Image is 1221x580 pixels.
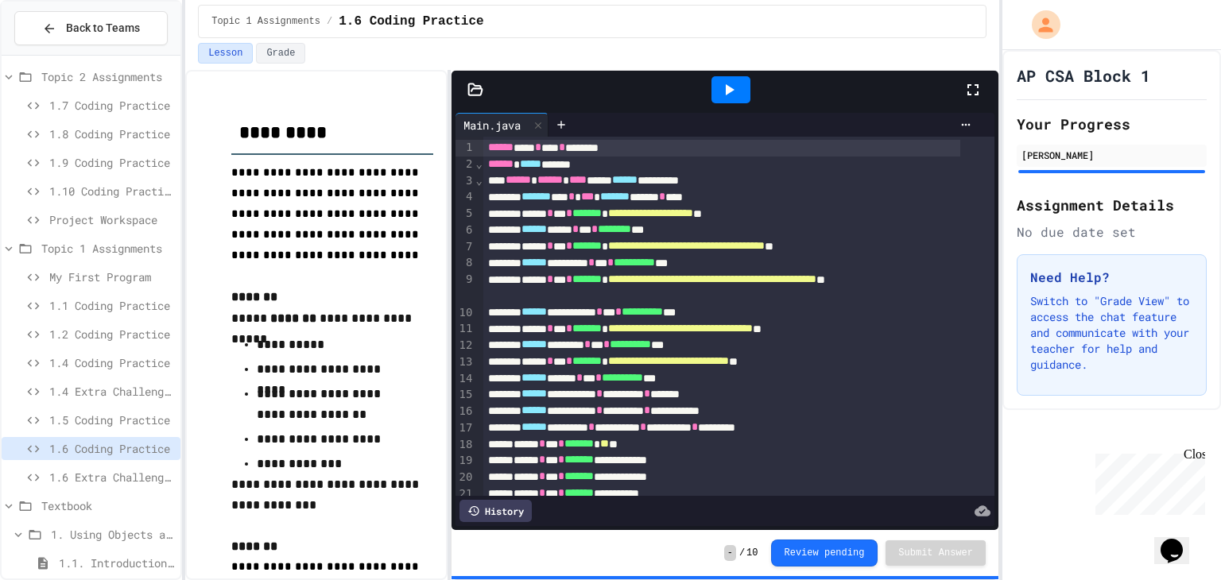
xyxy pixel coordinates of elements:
[1017,222,1207,242] div: No due date set
[1015,6,1064,43] div: My Account
[475,157,483,170] span: Fold line
[455,354,475,371] div: 13
[198,43,253,64] button: Lesson
[455,486,475,503] div: 21
[898,547,973,559] span: Submit Answer
[49,469,174,485] span: 1.6 Extra Challenge Problem
[739,547,745,559] span: /
[41,68,174,85] span: Topic 2 Assignments
[66,20,140,37] span: Back to Teams
[475,174,483,187] span: Fold line
[455,206,475,222] div: 5
[327,15,332,28] span: /
[1017,194,1207,216] h2: Assignment Details
[455,338,475,354] div: 12
[49,183,174,199] span: 1.10 Coding Practice
[59,555,174,571] span: 1.1. Introduction to Algorithms, Programming, and Compilers
[51,526,174,543] span: 1. Using Objects and Methods
[455,305,475,322] div: 10
[459,500,532,522] div: History
[1030,268,1193,287] h3: Need Help?
[771,539,878,566] button: Review pending
[49,412,174,428] span: 1.5 Coding Practice
[14,11,168,45] button: Back to Teams
[455,157,475,173] div: 2
[1017,113,1207,135] h2: Your Progress
[49,269,174,285] span: My First Program
[49,97,174,114] span: 1.7 Coding Practice
[455,387,475,404] div: 15
[1021,148,1202,162] div: [PERSON_NAME]
[49,440,174,457] span: 1.6 Coding Practice
[886,540,986,566] button: Submit Answer
[211,15,320,28] span: Topic 1 Assignments
[1089,447,1205,515] iframe: chat widget
[455,173,475,190] div: 3
[455,239,475,256] div: 7
[455,255,475,272] div: 8
[49,126,174,142] span: 1.8 Coding Practice
[455,453,475,470] div: 19
[746,547,758,559] span: 10
[455,113,548,137] div: Main.java
[6,6,110,101] div: Chat with us now!Close
[455,437,475,454] div: 18
[49,383,174,400] span: 1.4 Extra Challenge Problem
[455,222,475,239] div: 6
[1154,516,1205,564] iframe: chat widget
[1030,293,1193,373] p: Switch to "Grade View" to access the chat feature and communicate with your teacher for help and ...
[49,211,174,228] span: Project Workspace
[49,354,174,371] span: 1.4 Coding Practice
[455,371,475,388] div: 14
[455,321,475,338] div: 11
[455,140,475,157] div: 1
[49,326,174,342] span: 1.2 Coding Practice
[455,189,475,206] div: 4
[339,12,483,31] span: 1.6 Coding Practice
[41,497,174,514] span: Textbook
[256,43,305,64] button: Grade
[41,240,174,257] span: Topic 1 Assignments
[455,117,529,133] div: Main.java
[724,545,736,561] span: -
[1017,64,1150,87] h1: AP CSA Block 1
[455,420,475,437] div: 17
[455,272,475,305] div: 9
[455,404,475,420] div: 16
[49,154,174,171] span: 1.9 Coding Practice
[455,470,475,486] div: 20
[49,297,174,314] span: 1.1 Coding Practice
